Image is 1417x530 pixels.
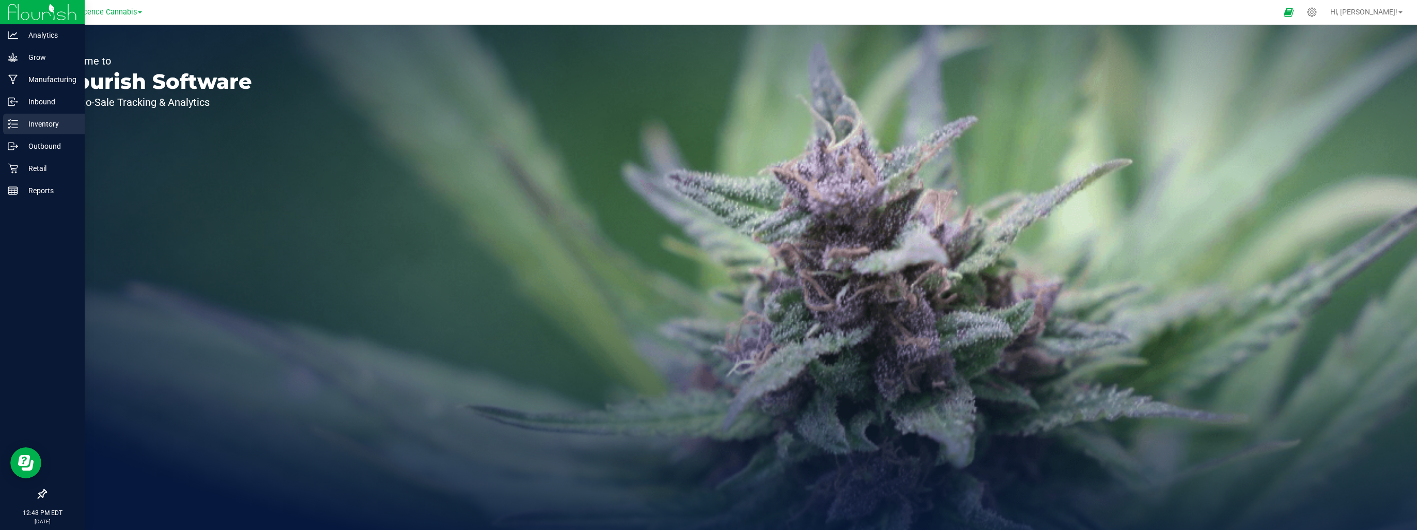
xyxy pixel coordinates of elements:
[8,30,18,40] inline-svg: Analytics
[56,71,252,92] p: Flourish Software
[18,140,80,152] p: Outbound
[18,162,80,175] p: Retail
[18,73,80,86] p: Manufacturing
[1330,8,1397,16] span: Hi, [PERSON_NAME]!
[18,118,80,130] p: Inventory
[56,97,252,107] p: Seed-to-Sale Tracking & Analytics
[69,8,137,17] span: Innocence Cannabis
[8,163,18,174] inline-svg: Retail
[18,29,80,41] p: Analytics
[8,74,18,85] inline-svg: Manufacturing
[8,141,18,151] inline-svg: Outbound
[8,52,18,63] inline-svg: Grow
[5,518,80,525] p: [DATE]
[8,119,18,129] inline-svg: Inventory
[18,51,80,64] p: Grow
[5,508,80,518] p: 12:48 PM EDT
[10,447,41,478] iframe: Resource center
[18,184,80,197] p: Reports
[8,97,18,107] inline-svg: Inbound
[1277,2,1300,22] span: Open Ecommerce Menu
[18,96,80,108] p: Inbound
[56,56,252,66] p: Welcome to
[1305,7,1318,17] div: Manage settings
[8,185,18,196] inline-svg: Reports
